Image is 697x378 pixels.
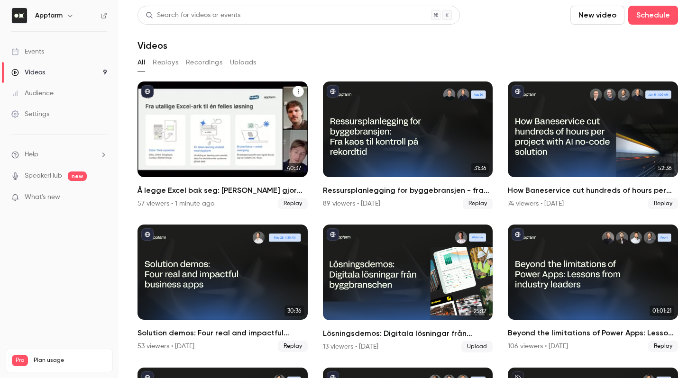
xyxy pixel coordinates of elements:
[512,85,524,98] button: published
[512,228,524,241] button: published
[11,68,45,77] div: Videos
[508,225,678,352] li: Beyond the limitations of Power Apps: Lessons from industry leaders
[323,342,378,351] div: 13 viewers • [DATE]
[323,185,493,196] h2: Ressursplanlegging for byggebransjen - fra kaos til kontroll på rekordtid
[34,357,107,364] span: Plan usage
[146,10,240,20] div: Search for videos or events
[138,225,308,352] a: 30:36Solution demos: Four real and impactful business apps53 viewers • [DATE]Replay
[323,225,493,352] a: 25:12Lösningsdemos: Digitala lösningar från byggbranschen13 viewers • [DATE]Upload
[96,193,107,202] iframe: Noticeable Trigger
[11,109,49,119] div: Settings
[138,342,194,351] div: 53 viewers • [DATE]
[25,150,38,160] span: Help
[628,6,678,25] button: Schedule
[138,199,214,208] div: 57 viewers • 1 minute ago
[648,341,678,352] span: Replay
[323,225,493,352] li: Lösningsdemos: Digitala lösningar från byggbranschen
[138,81,308,209] li: Å legge Excel bak seg: Hvordan Hæhre gjorde millionbesparelser med skreddersydd ressursplanlegger
[138,225,308,352] li: Solution demos: Four real and impactful business apps
[278,198,308,209] span: Replay
[186,55,222,70] button: Recordings
[655,163,674,173] span: 52:36
[508,185,678,196] h2: How Baneservice cut hundreds of hours per project with AI no-code solution
[327,85,339,98] button: published
[471,163,489,173] span: 31:36
[648,198,678,209] span: Replay
[284,163,304,173] span: 40:37
[68,171,87,181] span: new
[138,327,308,339] h2: Solution demos: Four real and impactful business apps
[463,198,493,209] span: Replay
[138,55,145,70] button: All
[138,40,167,51] h1: Videos
[141,228,154,241] button: published
[11,89,54,98] div: Audience
[323,81,493,209] li: Ressursplanlegging for byggebransjen - fra kaos til kontroll på rekordtid
[570,6,624,25] button: New video
[323,81,493,209] a: 31:36Ressursplanlegging for byggebransjen - fra kaos til kontroll på rekordtid89 viewers • [DATE]...
[138,81,308,209] a: 40:37Å legge Excel bak seg: [PERSON_NAME] gjorde millionbesparelser med skreddersydd ressursplanl...
[35,11,63,20] h6: Appfarm
[508,199,564,208] div: 74 viewers • [DATE]
[323,199,380,208] div: 89 viewers • [DATE]
[508,342,568,351] div: 106 viewers • [DATE]
[278,341,308,352] span: Replay
[12,355,28,366] span: Pro
[471,306,489,316] span: 25:12
[11,150,107,160] li: help-dropdown-opener
[153,55,178,70] button: Replays
[327,228,339,241] button: published
[284,306,304,316] span: 30:36
[650,306,674,316] span: 01:01:21
[138,6,678,372] section: Videos
[461,341,493,352] span: Upload
[141,85,154,98] button: published
[508,81,678,209] a: 52:36How Baneservice cut hundreds of hours per project with AI no-code solution74 viewers • [DATE...
[138,185,308,196] h2: Å legge Excel bak seg: [PERSON_NAME] gjorde millionbesparelser med skreddersydd ressursplanlegger
[12,8,27,23] img: Appfarm
[25,171,62,181] a: SpeakerHub
[508,81,678,209] li: How Baneservice cut hundreds of hours per project with AI no-code solution
[508,327,678,339] h2: Beyond the limitations of Power Apps: Lessons from industry leaders
[323,328,493,339] h2: Lösningsdemos: Digitala lösningar från byggbranschen
[230,55,257,70] button: Uploads
[11,47,44,56] div: Events
[25,192,60,202] span: What's new
[508,225,678,352] a: 01:01:21Beyond the limitations of Power Apps: Lessons from industry leaders106 viewers • [DATE]Re...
